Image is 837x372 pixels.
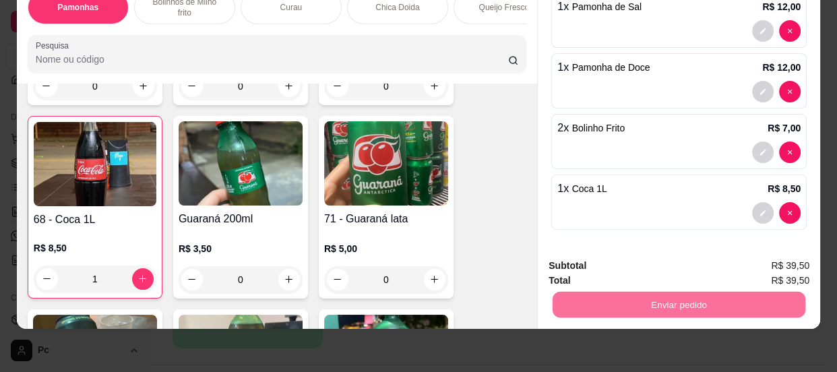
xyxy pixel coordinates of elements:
button: decrease-product-quantity [181,75,203,97]
button: increase-product-quantity [132,268,154,290]
button: decrease-product-quantity [327,75,348,97]
p: R$ 12,00 [762,61,801,74]
img: product-image [324,121,448,206]
span: Bolinho Frito [572,123,625,133]
img: product-image [34,122,156,206]
button: decrease-product-quantity [36,75,57,97]
p: R$ 8,50 [768,182,801,195]
button: decrease-product-quantity [779,202,801,224]
button: increase-product-quantity [278,75,300,97]
h4: Guaraná 200ml [179,211,303,227]
button: decrease-product-quantity [752,202,774,224]
p: 1 x [557,181,607,197]
button: increase-product-quantity [278,269,300,290]
p: 2 x [557,120,625,136]
button: decrease-product-quantity [779,20,801,42]
span: Pamonha de Sal [572,1,642,12]
button: decrease-product-quantity [327,269,348,290]
button: decrease-product-quantity [181,269,203,290]
p: R$ 5,00 [324,242,448,255]
label: Pesquisa [36,40,73,51]
p: Pamonhas [58,2,99,13]
h4: 68 - Coca 1L [34,212,156,228]
button: decrease-product-quantity [36,268,58,290]
p: R$ 3,50 [179,242,303,255]
img: product-image [179,121,303,206]
h4: 71 - Guaraná lata [324,211,448,227]
button: decrease-product-quantity [779,142,801,163]
p: Queijo Fresco [478,2,529,13]
input: Pesquisa [36,53,508,66]
button: increase-product-quantity [133,75,154,97]
button: decrease-product-quantity [752,142,774,163]
p: Chica Doida [375,2,419,13]
button: increase-product-quantity [424,75,445,97]
span: Pamonha de Doce [572,62,650,73]
p: R$ 7,00 [768,121,801,135]
button: decrease-product-quantity [752,20,774,42]
button: decrease-product-quantity [779,81,801,102]
button: increase-product-quantity [424,269,445,290]
p: 1 x [557,59,650,75]
span: Coca 1L [572,183,607,194]
button: decrease-product-quantity [752,81,774,102]
p: R$ 8,50 [34,241,156,255]
p: Curau [280,2,303,13]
